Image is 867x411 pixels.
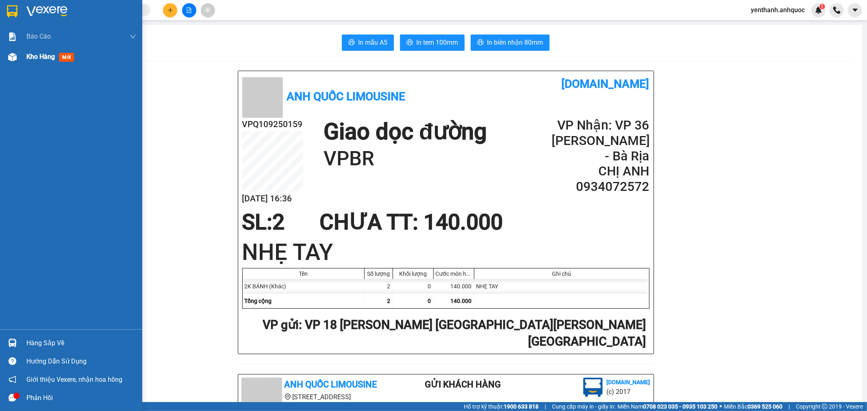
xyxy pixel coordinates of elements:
b: Anh Quốc Limousine [285,379,377,389]
strong: 1900 633 818 [504,403,539,410]
div: 0 [393,279,434,294]
button: plus [163,3,177,17]
b: [DOMAIN_NAME] [607,379,650,385]
img: logo.jpg [583,378,603,397]
h2: 0934072572 [552,179,649,195]
span: Miền Nam [617,402,717,411]
div: Ghi chú [476,270,647,277]
span: In biên nhận 80mm [487,37,543,48]
strong: 0369 525 060 [747,403,782,410]
img: warehouse-icon [8,339,17,347]
span: plus [167,7,173,13]
span: In mẫu A5 [358,37,387,48]
div: Hướng dẫn sử dụng [26,355,136,368]
b: [DOMAIN_NAME] [562,77,650,91]
span: printer [348,39,355,47]
span: Tổng cộng [245,298,272,304]
button: aim [201,3,215,17]
h2: VP Nhận: VP 36 [PERSON_NAME] - Bà Rịa [552,118,649,164]
span: 2 [387,298,391,304]
span: Kho hàng [26,53,55,61]
div: Hàng sắp về [26,337,136,349]
span: printer [477,39,484,47]
span: 1 [821,4,824,9]
span: mới [59,53,74,62]
img: solution-icon [8,32,17,41]
b: Anh Quốc Limousine [287,90,406,103]
li: (c) 2017 [607,387,650,397]
button: file-add [182,3,196,17]
span: In tem 100mm [416,37,458,48]
span: Hỗ trợ kỹ thuật: [464,402,539,411]
span: VPBR [107,57,138,71]
span: 140.000 [451,298,472,304]
span: | [789,402,790,411]
strong: 0708 023 035 - 0935 103 250 [643,403,717,410]
h1: NHẸ TAY [242,236,650,268]
span: 0 [428,298,431,304]
button: printerIn mẫu A5 [342,35,394,51]
img: phone-icon [833,6,841,14]
div: 0934072572 [95,46,161,57]
div: CHƯA TT : 140.000 [315,210,508,234]
h1: VPBR [324,146,487,172]
button: caret-down [848,3,862,17]
div: Phản hồi [26,392,136,404]
span: yenthanh.anhquoc [744,5,811,15]
div: VP 36 [PERSON_NAME] - Bà Rịa [95,7,161,36]
div: NHẸ TAY [474,279,649,294]
img: logo-vxr [7,5,17,17]
span: copyright [822,404,828,409]
sup: 1 [819,4,825,9]
span: ⚪️ [719,405,722,408]
span: message [9,394,16,402]
div: 2K BÁNH (Khác) [243,279,365,294]
div: CHỊ ANH [95,36,161,46]
div: 2 [365,279,393,294]
span: 2 [273,210,285,235]
div: Khối lượng [395,270,431,277]
span: SL: [242,210,273,235]
span: question-circle [9,357,16,365]
span: file-add [186,7,192,13]
button: printerIn biên nhận 80mm [471,35,550,51]
img: warehouse-icon [8,53,17,61]
button: printerIn tem 100mm [400,35,465,51]
b: Gửi khách hàng [425,379,501,389]
span: printer [406,39,413,47]
span: Giới thiệu Vexere, nhận hoa hồng [26,374,122,385]
span: Báo cáo [26,31,51,41]
h2: VPQ109250159 [242,118,303,131]
h2: CHỊ ANH [552,164,649,179]
div: Số lượng [367,270,391,277]
h2: : VP 18 [PERSON_NAME] [GEOGRAPHIC_DATA][PERSON_NAME][GEOGRAPHIC_DATA] [242,317,646,350]
span: Nhận: [95,8,115,16]
span: Cung cấp máy in - giấy in: [552,402,615,411]
img: icon-new-feature [815,6,822,14]
span: environment [285,394,291,400]
span: caret-down [852,6,859,14]
div: 140.000 [434,279,474,294]
span: Gửi: [7,8,20,16]
span: VP gửi [263,318,299,332]
div: Tên [245,270,362,277]
span: aim [205,7,211,13]
span: notification [9,376,16,383]
h1: Giao dọc đường [324,118,487,146]
span: Miền Bắc [724,402,782,411]
div: Cước món hàng [436,270,472,277]
div: VP 18 [PERSON_NAME] [GEOGRAPHIC_DATA][PERSON_NAME][GEOGRAPHIC_DATA] [7,7,89,56]
span: | [545,402,546,411]
span: down [130,33,136,40]
h2: [DATE] 16:36 [242,192,303,205]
